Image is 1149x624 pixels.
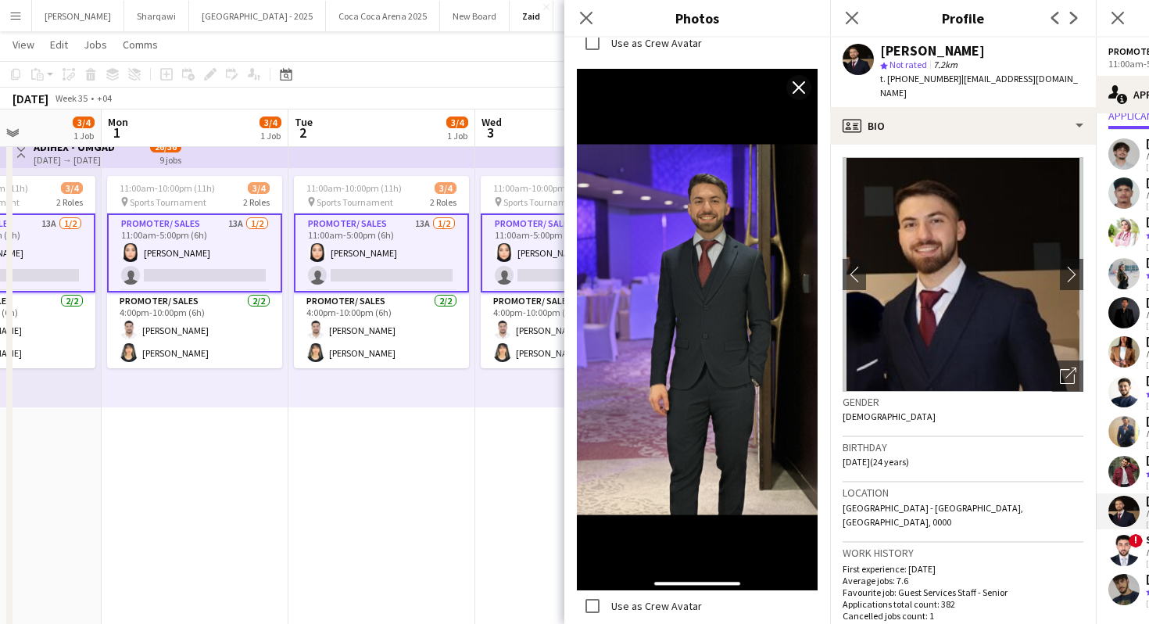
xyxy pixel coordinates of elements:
h3: Photos [564,8,830,28]
button: Hostess [553,1,610,31]
span: Wed [481,115,502,129]
span: | [EMAIL_ADDRESS][DOMAIN_NAME] [880,73,1078,99]
button: New Board [440,1,510,31]
app-job-card: 11:00am-10:00pm (11h)3/4 Sports Tournament2 RolesPromoter/ Sales13A1/211:00am-5:00pm (6h)[PERSON_... [107,176,282,368]
span: Comms [123,38,158,52]
img: Crew photo 842504 [577,69,818,590]
label: Use as Crew Avatar [608,36,702,50]
div: [DATE] [13,91,48,106]
app-card-role: Promoter/ Sales2/24:00pm-10:00pm (6h)[PERSON_NAME][PERSON_NAME] [294,292,469,368]
div: Open photos pop-in [1052,360,1083,392]
span: Jobs [84,38,107,52]
div: +04 [97,92,112,104]
div: 9 jobs [159,152,181,166]
div: 1 Job [447,130,467,142]
span: 3/4 [73,117,95,128]
app-job-card: 11:00am-10:00pm (11h)3/4 Sports Tournament2 RolesPromoter/ Sales13A1/211:00am-5:00pm (6h)[PERSON_... [481,176,656,368]
span: 3/4 [260,117,281,128]
span: 3/4 [446,117,468,128]
a: Comms [116,34,164,55]
label: Use as Crew Avatar [608,598,702,612]
div: 1 Job [73,130,94,142]
app-card-role: Promoter/ Sales2/24:00pm-10:00pm (6h)[PERSON_NAME][PERSON_NAME] [107,292,282,368]
span: Not rated [889,59,927,70]
a: Jobs [77,34,113,55]
p: Cancelled jobs count: 1 [843,610,1083,622]
img: Crew avatar or photo [843,157,1083,392]
span: Sports Tournament [130,196,206,208]
a: Edit [44,34,74,55]
span: Sports Tournament [317,196,393,208]
div: Bio [830,107,1096,145]
p: Favourite job: Guest Services Staff - Senior [843,586,1083,598]
span: 3/4 [248,182,270,194]
p: Applications total count: 382 [843,598,1083,610]
button: Coca Coca Arena 2025 [326,1,440,31]
span: 3 [479,124,502,142]
span: View [13,38,34,52]
span: Tue [295,115,313,129]
span: 2 [292,124,313,142]
h3: Birthday [843,440,1083,454]
span: 7.2km [930,59,961,70]
div: [DATE] → [DATE] [34,154,115,166]
app-card-role: Promoter/ Sales13A1/211:00am-5:00pm (6h)[PERSON_NAME] [294,213,469,292]
span: Sports Tournament [503,196,580,208]
button: [PERSON_NAME] [32,1,124,31]
span: Edit [50,38,68,52]
div: 1 Job [260,130,281,142]
span: 2 Roles [56,196,83,208]
span: 11:00am-10:00pm (11h) [306,182,402,194]
p: Average jobs: 7.6 [843,575,1083,586]
app-job-card: 11:00am-10:00pm (11h)3/4 Sports Tournament2 RolesPromoter/ Sales13A1/211:00am-5:00pm (6h)[PERSON_... [294,176,469,368]
span: [DEMOGRAPHIC_DATA] [843,411,936,422]
span: [GEOGRAPHIC_DATA] - [GEOGRAPHIC_DATA], [GEOGRAPHIC_DATA], 0000 [843,502,1023,528]
h3: Work history [843,546,1083,560]
app-card-role: Promoter/ Sales2/24:00pm-10:00pm (6h)[PERSON_NAME][PERSON_NAME] [481,292,656,368]
span: Week 35 [52,92,91,104]
a: View [6,34,41,55]
span: 3/4 [61,182,83,194]
p: First experience: [DATE] [843,563,1083,575]
span: 11:00am-10:00pm (11h) [493,182,589,194]
h3: Gender [843,395,1083,409]
span: 2 Roles [243,196,270,208]
div: [PERSON_NAME] [880,44,985,58]
button: [GEOGRAPHIC_DATA] - 2025 [189,1,326,31]
span: 3/4 [435,182,456,194]
h3: Location [843,486,1083,500]
span: ! [1129,534,1143,548]
h3: Profile [830,8,1096,28]
span: [DATE] (24 years) [843,456,909,468]
span: Mon [108,115,128,129]
app-card-role: Promoter/ Sales13A1/211:00am-5:00pm (6h)[PERSON_NAME] [481,213,656,292]
button: Zaid [510,1,553,31]
app-card-role: Promoter/ Sales13A1/211:00am-5:00pm (6h)[PERSON_NAME] [107,213,282,292]
span: 1 [106,124,128,142]
span: 11:00am-10:00pm (11h) [120,182,215,194]
span: t. [PHONE_NUMBER] [880,73,961,84]
span: 2 Roles [430,196,456,208]
button: Sharqawi [124,1,189,31]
